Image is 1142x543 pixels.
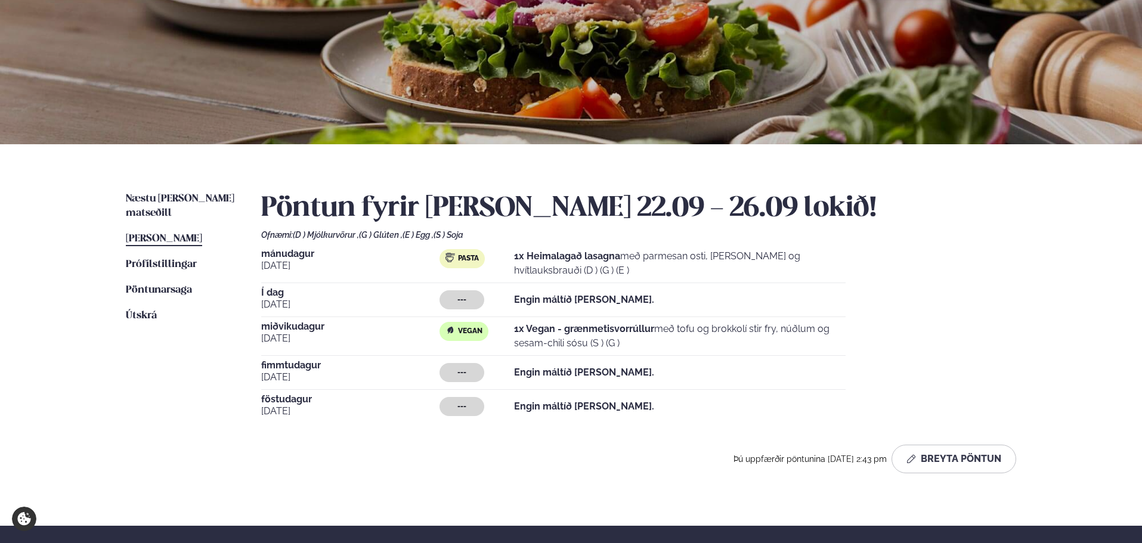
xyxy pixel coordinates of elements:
[514,249,846,278] p: með parmesan osti, [PERSON_NAME] og hvítlauksbrauði (D ) (G ) (E )
[458,327,482,336] span: Vegan
[126,257,197,272] a: Prófílstillingar
[261,370,440,384] span: [DATE]
[261,404,440,418] span: [DATE]
[293,230,359,240] span: (D ) Mjólkurvörur ,
[126,283,192,297] a: Pöntunarsaga
[261,395,440,404] span: föstudagur
[126,311,157,321] span: Útskrá
[126,285,192,295] span: Pöntunarsaga
[126,192,237,221] a: Næstu [PERSON_NAME] matseðill
[261,192,1016,225] h2: Pöntun fyrir [PERSON_NAME] 22.09 - 26.09 lokið!
[514,401,654,412] strong: Engin máltíð [PERSON_NAME].
[126,259,197,269] span: Prófílstillingar
[514,250,620,262] strong: 1x Heimalagað lasagna
[126,194,234,218] span: Næstu [PERSON_NAME] matseðill
[261,322,440,331] span: miðvikudagur
[434,230,463,240] span: (S ) Soja
[359,230,403,240] span: (G ) Glúten ,
[261,361,440,370] span: fimmtudagur
[457,402,466,411] span: ---
[457,368,466,377] span: ---
[403,230,434,240] span: (E ) Egg ,
[261,297,440,312] span: [DATE]
[514,294,654,305] strong: Engin máltíð [PERSON_NAME].
[126,309,157,323] a: Útskrá
[445,253,455,262] img: pasta.svg
[892,445,1016,473] button: Breyta Pöntun
[126,234,202,244] span: [PERSON_NAME]
[261,288,440,297] span: Í dag
[514,322,846,350] p: með tofu og brokkolí stir fry, núðlum og sesam-chili sósu (S ) (G )
[458,254,479,263] span: Pasta
[261,331,440,346] span: [DATE]
[514,323,654,334] strong: 1x Vegan - grænmetisvorrúllur
[734,454,887,464] span: Þú uppfærðir pöntunina [DATE] 2:43 pm
[261,230,1016,240] div: Ofnæmi:
[261,259,440,273] span: [DATE]
[457,295,466,305] span: ---
[445,325,455,335] img: Vegan.svg
[126,232,202,246] a: [PERSON_NAME]
[261,249,440,259] span: mánudagur
[12,507,36,531] a: Cookie settings
[514,367,654,378] strong: Engin máltíð [PERSON_NAME].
